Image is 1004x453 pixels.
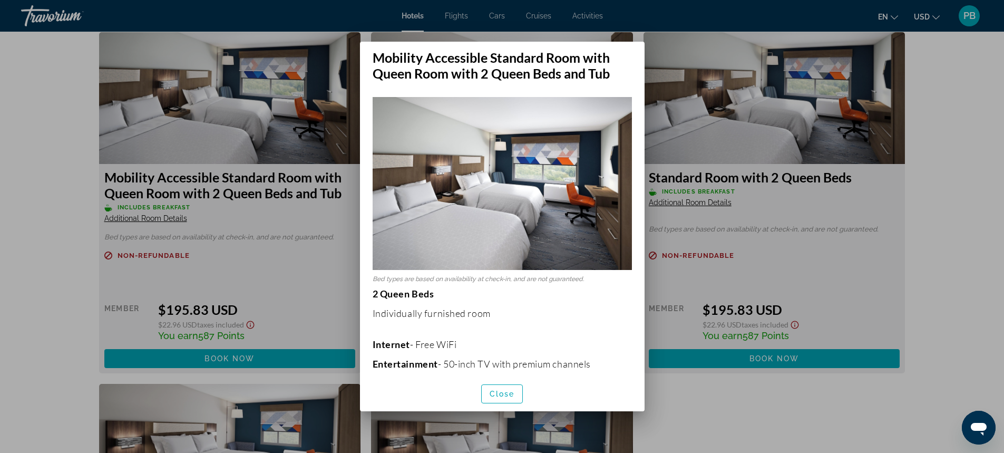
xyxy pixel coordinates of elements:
h2: Mobility Accessible Standard Room with Queen Room with 2 Queen Beds and Tub [360,42,645,81]
b: Internet [373,339,411,350]
p: Individually furnished room [373,307,632,319]
button: Close [481,384,523,403]
b: Entertainment [373,358,438,370]
img: 1605c4c8-f204-43ec-90ae-6911a0379004.jpeg [373,97,632,270]
iframe: Button to launch messaging window [962,411,996,445]
p: - Free WiFi [373,339,632,350]
span: Close [490,390,515,398]
strong: 2 Queen Beds [373,288,434,300]
p: Bed types are based on availability at check-in, and are not guaranteed. [373,275,632,283]
p: - 50-inch TV with premium channels [373,358,632,370]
